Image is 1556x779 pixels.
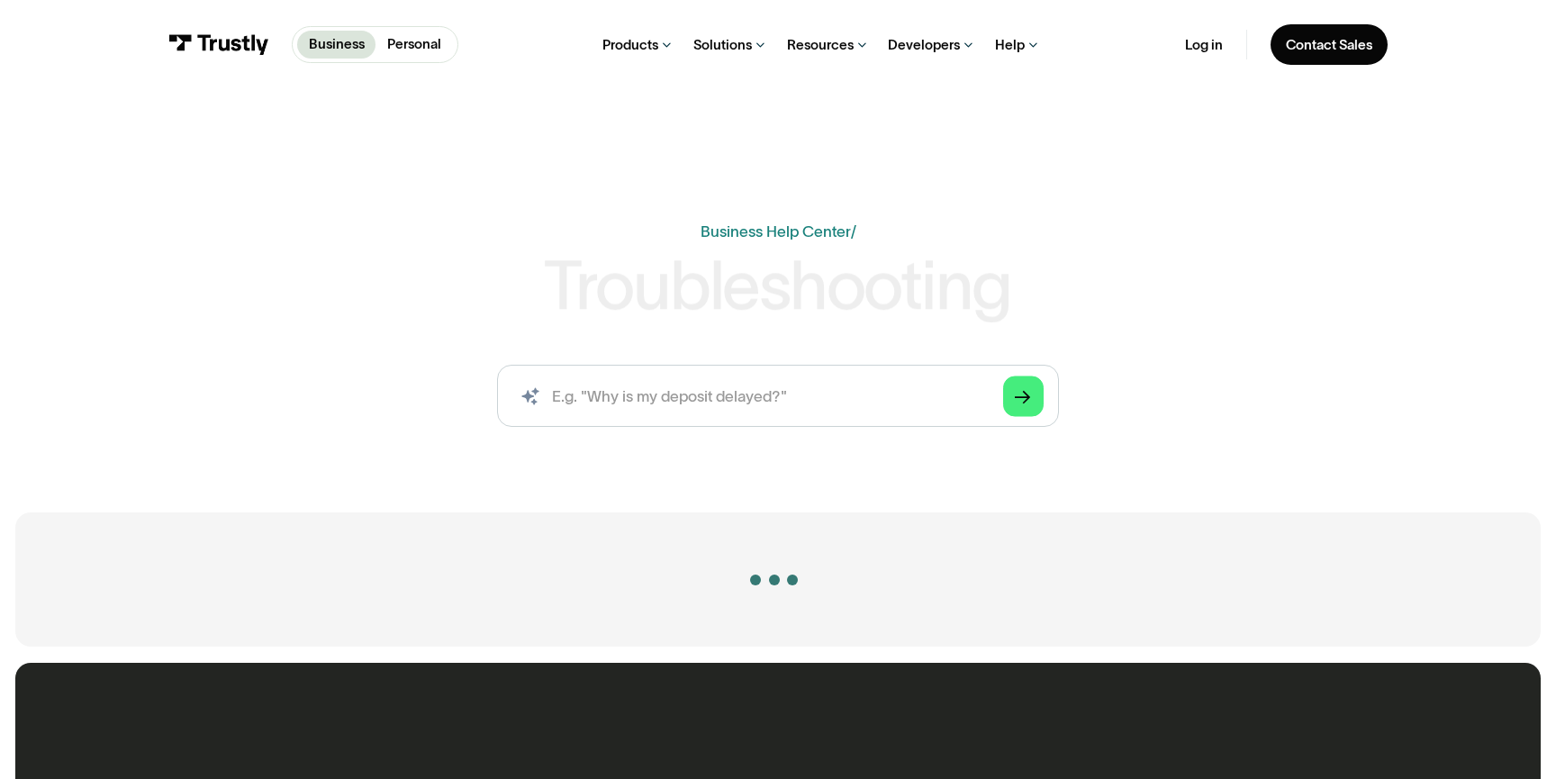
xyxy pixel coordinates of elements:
p: Personal [387,34,441,55]
a: Personal [375,31,453,59]
img: Trustly Logo [168,34,269,56]
a: Log in [1185,36,1223,54]
div: Resources [787,36,854,54]
p: Business [309,34,365,55]
input: search [497,365,1059,427]
div: Developers [888,36,960,54]
div: Contact Sales [1286,36,1372,54]
div: / [851,222,856,240]
div: Help [995,36,1025,54]
a: Contact Sales [1271,24,1388,65]
div: Products [602,36,658,54]
a: Business [297,31,376,59]
a: Business Help Center [701,222,851,240]
div: Solutions [693,36,752,54]
h1: Troubleshooting [544,251,1011,319]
